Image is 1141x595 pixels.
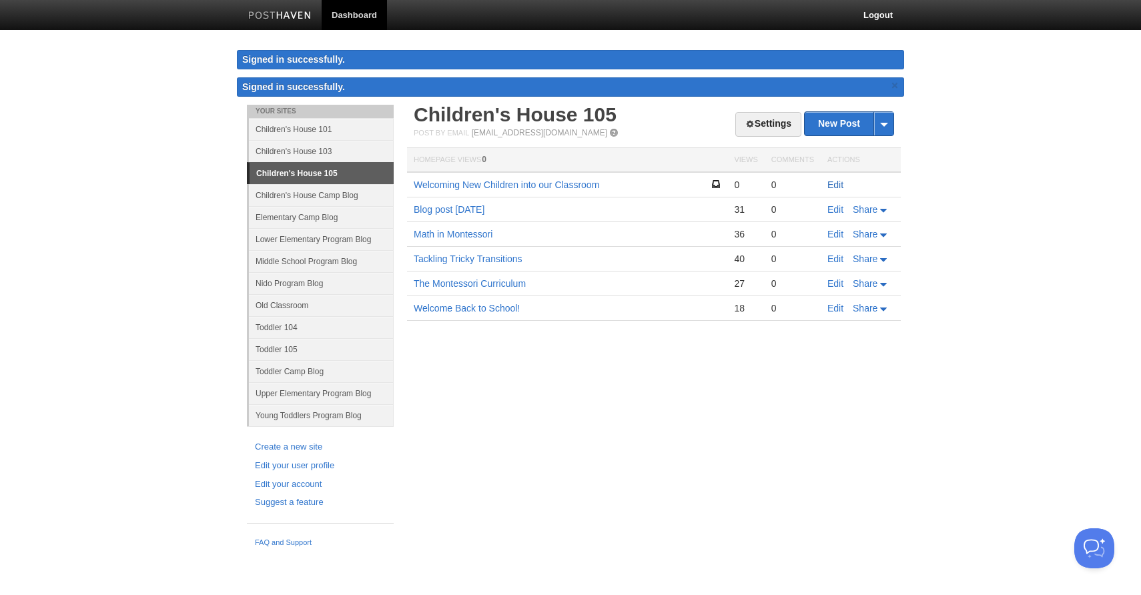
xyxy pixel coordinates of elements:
[249,140,394,162] a: Children's House 103
[734,302,757,314] div: 18
[414,278,526,289] a: The Montessori Curriculum
[1074,528,1114,568] iframe: Help Scout Beacon - Open
[827,278,843,289] a: Edit
[472,128,607,137] a: [EMAIL_ADDRESS][DOMAIN_NAME]
[771,253,814,265] div: 0
[414,204,484,215] a: Blog post [DATE]
[255,459,386,473] a: Edit your user profile
[249,404,394,426] a: Young Toddlers Program Blog
[249,382,394,404] a: Upper Elementary Program Blog
[249,118,394,140] a: Children's House 101
[771,179,814,191] div: 0
[249,206,394,228] a: Elementary Camp Blog
[414,229,492,239] a: Math in Montessori
[414,103,617,125] a: Children's House 105
[255,478,386,492] a: Edit your account
[414,253,522,264] a: Tackling Tricky Transitions
[771,302,814,314] div: 0
[237,50,904,69] div: Signed in successfully.
[414,303,520,314] a: Welcome Back to School!
[482,155,486,164] span: 0
[249,338,394,360] a: Toddler 105
[853,303,877,314] span: Share
[249,294,394,316] a: Old Classroom
[727,148,764,173] th: Views
[249,228,394,250] a: Lower Elementary Program Blog
[771,277,814,289] div: 0
[407,148,727,173] th: Homepage Views
[805,112,893,135] a: New Post
[250,163,394,184] a: Children's House 105
[249,250,394,272] a: Middle School Program Blog
[827,253,843,264] a: Edit
[734,277,757,289] div: 27
[827,303,843,314] a: Edit
[249,272,394,294] a: Nido Program Blog
[771,228,814,240] div: 0
[734,179,757,191] div: 0
[247,105,394,118] li: Your Sites
[249,184,394,206] a: Children's House Camp Blog
[255,440,386,454] a: Create a new site
[734,253,757,265] div: 40
[827,179,843,190] a: Edit
[771,203,814,215] div: 0
[735,112,801,137] a: Settings
[242,81,345,92] span: Signed in successfully.
[827,229,843,239] a: Edit
[255,496,386,510] a: Suggest a feature
[255,537,386,549] a: FAQ and Support
[765,148,821,173] th: Comments
[889,77,901,94] a: ×
[249,360,394,382] a: Toddler Camp Blog
[414,129,469,137] span: Post by Email
[827,204,843,215] a: Edit
[248,11,312,21] img: Posthaven-bar
[414,179,599,190] a: Welcoming New Children into our Classroom
[821,148,901,173] th: Actions
[853,253,877,264] span: Share
[853,204,877,215] span: Share
[734,228,757,240] div: 36
[734,203,757,215] div: 31
[853,278,877,289] span: Share
[249,316,394,338] a: Toddler 104
[853,229,877,239] span: Share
